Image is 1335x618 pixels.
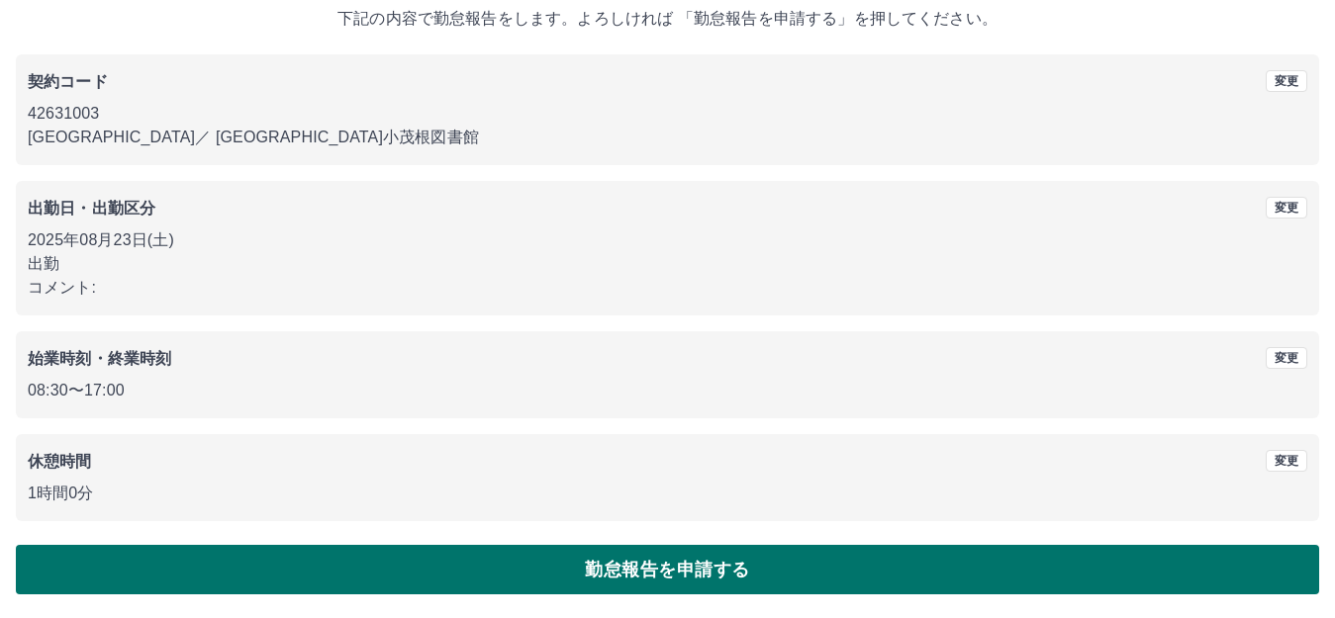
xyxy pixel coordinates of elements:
b: 出勤日・出勤区分 [28,200,155,217]
p: 08:30 〜 17:00 [28,379,1307,402]
button: 変更 [1266,450,1307,472]
p: 42631003 [28,102,1307,126]
p: 2025年08月23日(土) [28,228,1307,252]
button: 勤怠報告を申請する [16,545,1319,594]
button: 変更 [1266,347,1307,369]
p: 出勤 [28,252,1307,276]
p: [GEOGRAPHIC_DATA] ／ [GEOGRAPHIC_DATA]小茂根図書館 [28,126,1307,149]
p: 下記の内容で勤怠報告をします。よろしければ 「勤怠報告を申請する」を押してください。 [16,7,1319,31]
b: 始業時刻・終業時刻 [28,350,171,367]
b: 休憩時間 [28,453,92,470]
button: 変更 [1266,70,1307,92]
p: コメント: [28,276,1307,300]
p: 1時間0分 [28,482,1307,505]
button: 変更 [1266,197,1307,219]
b: 契約コード [28,73,108,90]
